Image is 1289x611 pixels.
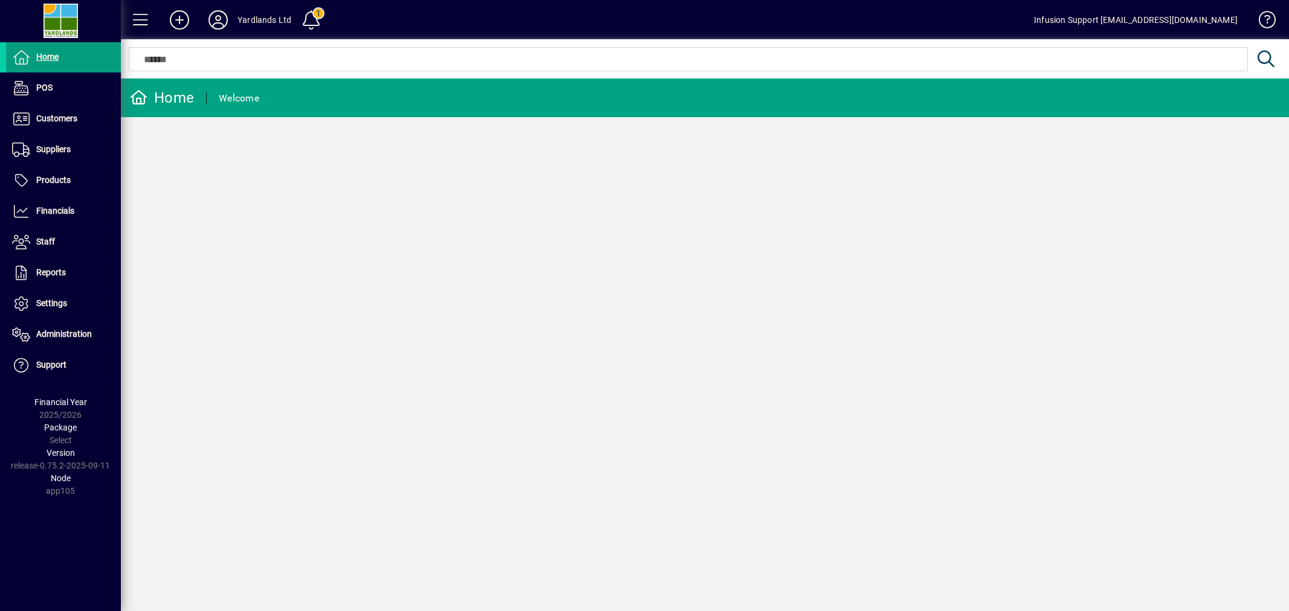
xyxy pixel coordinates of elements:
[160,9,199,31] button: Add
[36,237,55,246] span: Staff
[36,267,66,277] span: Reports
[6,104,121,134] a: Customers
[36,175,71,185] span: Products
[44,423,77,432] span: Package
[6,289,121,319] a: Settings
[219,89,259,108] div: Welcome
[36,52,59,62] span: Home
[36,298,67,308] span: Settings
[1250,2,1274,42] a: Knowledge Base
[36,83,53,92] span: POS
[36,114,77,123] span: Customers
[36,144,71,154] span: Suppliers
[6,319,121,350] a: Administration
[199,9,237,31] button: Profile
[130,88,194,107] div: Home
[6,135,121,165] a: Suppliers
[6,227,121,257] a: Staff
[6,350,121,380] a: Support
[6,258,121,288] a: Reports
[36,206,74,216] span: Financials
[237,10,291,30] div: Yardlands Ltd
[6,196,121,226] a: Financials
[1034,10,1238,30] div: Infusion Support [EMAIL_ADDRESS][DOMAIN_NAME]
[6,73,121,103] a: POS
[6,165,121,196] a: Products
[36,329,92,339] span: Administration
[51,473,71,483] span: Node
[36,360,66,369] span: Support
[47,448,75,458] span: Version
[34,397,87,407] span: Financial Year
